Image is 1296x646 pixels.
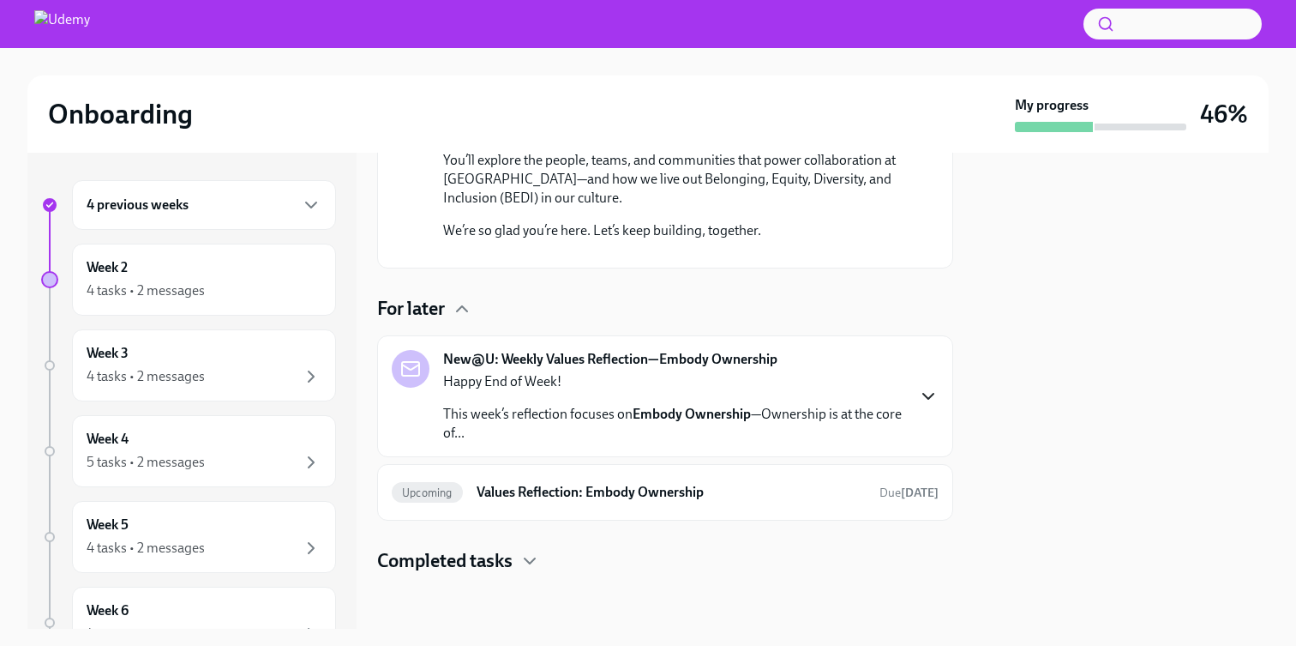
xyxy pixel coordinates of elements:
[87,367,205,386] div: 4 tasks • 2 messages
[901,486,939,500] strong: [DATE]
[443,221,911,240] p: We’re so glad you’re here. Let’s keep building, together.
[879,485,939,501] span: September 21st, 2025 12:00
[87,539,205,558] div: 4 tasks • 2 messages
[377,296,445,322] h4: For later
[41,415,336,487] a: Week 45 tasks • 2 messages
[392,479,939,506] a: UpcomingValues Reflection: Embody OwnershipDue[DATE]
[72,180,336,230] div: 4 previous weeks
[443,372,904,391] p: Happy End of Week!
[87,625,147,643] div: 1 message
[377,548,953,574] div: Completed tasks
[41,244,336,316] a: Week 24 tasks • 2 messages
[392,486,463,499] span: Upcoming
[87,453,205,472] div: 5 tasks • 2 messages
[41,501,336,573] a: Week 54 tasks • 2 messages
[377,296,953,322] div: For later
[87,281,205,300] div: 4 tasks • 2 messages
[87,516,129,534] h6: Week 5
[377,548,513,574] h4: Completed tasks
[87,430,129,449] h6: Week 4
[34,10,90,38] img: Udemy
[443,151,911,208] p: You’ll explore the people, teams, and communities that power collaboration at [GEOGRAPHIC_DATA]—a...
[879,486,939,500] span: Due
[87,344,129,363] h6: Week 3
[1015,96,1089,115] strong: My progress
[48,97,193,131] h2: Onboarding
[443,350,777,369] strong: New@U: Weekly Values Reflection—Embody Ownership
[87,258,128,277] h6: Week 2
[1200,99,1248,130] h3: 46%
[87,196,189,214] h6: 4 previous weeks
[41,329,336,401] a: Week 34 tasks • 2 messages
[633,406,751,422] strong: Embody Ownership
[477,483,866,502] h6: Values Reflection: Embody Ownership
[87,601,129,620] h6: Week 6
[443,405,904,443] p: This week’s reflection focuses on —Ownership is at the core of...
